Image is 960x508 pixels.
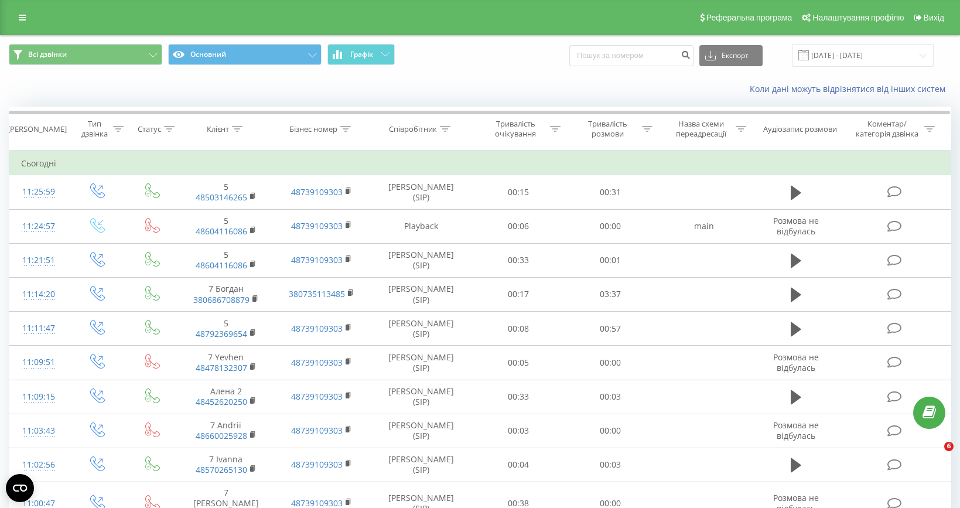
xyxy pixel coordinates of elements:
div: 11:21:51 [21,249,56,272]
td: 7 Yevhen [178,346,274,380]
div: 11:03:43 [21,420,56,442]
td: 03:37 [565,277,657,311]
td: [PERSON_NAME] (SIP) [370,312,473,346]
div: Аудіозапис розмови [763,124,837,134]
td: Сьогодні [9,152,951,175]
span: Розмова не відбулась [773,352,819,373]
div: 11:02:56 [21,454,56,476]
div: 11:09:51 [21,351,56,374]
span: Налаштування профілю [812,13,904,22]
a: 48604116086 [196,260,247,271]
span: 6 [944,442,954,451]
div: Тип дзвінка [78,119,111,139]
td: 00:08 [473,312,565,346]
td: 5 [178,175,274,209]
a: 48478132307 [196,362,247,373]
td: 00:03 [565,380,657,414]
div: 11:14:20 [21,283,56,306]
td: 7 Ivanna [178,448,274,482]
td: 00:03 [473,414,565,448]
td: 00:01 [565,243,657,277]
div: Статус [138,124,161,134]
input: Пошук за номером [569,45,693,66]
button: Всі дзвінки [9,44,162,65]
td: [PERSON_NAME] (SIP) [370,243,473,277]
td: 00:57 [565,312,657,346]
a: 380686708879 [193,294,250,305]
td: 7 Andrii [178,414,274,448]
a: 48739109303 [291,254,343,265]
button: Основний [168,44,322,65]
td: [PERSON_NAME] (SIP) [370,346,473,380]
td: 00:04 [473,448,565,482]
td: 00:05 [473,346,565,380]
td: [PERSON_NAME] (SIP) [370,414,473,448]
div: Коментар/категорія дзвінка [853,119,921,139]
a: 48452620250 [196,396,247,407]
td: 00:33 [473,380,565,414]
td: [PERSON_NAME] (SIP) [370,277,473,311]
div: Співробітник [389,124,437,134]
a: 48792369654 [196,328,247,339]
td: 00:33 [473,243,565,277]
td: 00:15 [473,175,565,209]
div: 11:09:15 [21,386,56,408]
td: 00:03 [565,448,657,482]
td: 00:00 [565,209,657,243]
span: Графік [350,50,373,59]
td: Алена 2 [178,380,274,414]
button: Графік [327,44,395,65]
td: [PERSON_NAME] (SIP) [370,380,473,414]
a: 48739109303 [291,220,343,231]
a: 48739109303 [291,425,343,436]
td: 00:00 [565,346,657,380]
td: 00:17 [473,277,565,311]
button: Експорт [699,45,763,66]
a: 48739109303 [291,357,343,368]
td: 5 [178,312,274,346]
div: Назва схеми переадресації [670,119,733,139]
td: main [657,209,752,243]
a: 48660025928 [196,430,247,441]
a: 48739109303 [291,459,343,470]
td: [PERSON_NAME] (SIP) [370,175,473,209]
a: 48739109303 [291,391,343,402]
div: 11:11:47 [21,317,56,340]
td: 00:00 [565,414,657,448]
td: Playback [370,209,473,243]
div: Бізнес номер [289,124,337,134]
iframe: Intercom live chat [920,442,948,470]
a: 48604116086 [196,226,247,237]
span: Вихід [924,13,944,22]
span: Розмова не відбулась [773,215,819,237]
a: 48739109303 [291,323,343,334]
div: Тривалість очікування [484,119,547,139]
div: 11:25:59 [21,180,56,203]
td: 5 [178,243,274,277]
td: 7 Богдан [178,277,274,311]
td: 00:31 [565,175,657,209]
div: Тривалість розмови [576,119,639,139]
span: Розмова не відбулась [773,420,819,441]
td: 5 [178,209,274,243]
div: [PERSON_NAME] [8,124,67,134]
a: 48503146265 [196,192,247,203]
a: 48570265130 [196,464,247,475]
a: 380735113485 [289,288,345,299]
td: [PERSON_NAME] (SIP) [370,448,473,482]
span: Всі дзвінки [28,50,67,59]
div: 11:24:57 [21,215,56,238]
div: Клієнт [207,124,229,134]
td: 00:06 [473,209,565,243]
a: Коли дані можуть відрізнятися вiд інших систем [750,83,951,94]
button: Open CMP widget [6,474,34,502]
a: 48739109303 [291,186,343,197]
span: Реферальна програма [706,13,792,22]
